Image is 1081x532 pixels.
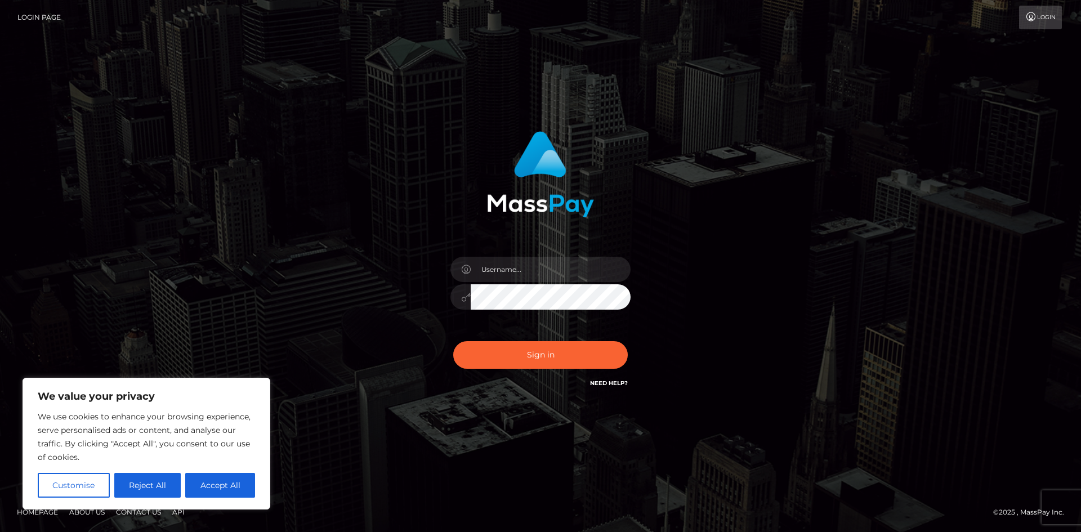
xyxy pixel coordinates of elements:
[114,473,181,498] button: Reject All
[168,503,189,521] a: API
[12,503,62,521] a: Homepage
[17,6,61,29] a: Login Page
[471,257,631,282] input: Username...
[590,379,628,387] a: Need Help?
[453,341,628,369] button: Sign in
[38,390,255,403] p: We value your privacy
[487,131,594,217] img: MassPay Login
[1019,6,1062,29] a: Login
[38,410,255,464] p: We use cookies to enhance your browsing experience, serve personalised ads or content, and analys...
[65,503,109,521] a: About Us
[23,378,270,509] div: We value your privacy
[185,473,255,498] button: Accept All
[993,506,1073,518] div: © 2025 , MassPay Inc.
[38,473,110,498] button: Customise
[111,503,166,521] a: Contact Us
